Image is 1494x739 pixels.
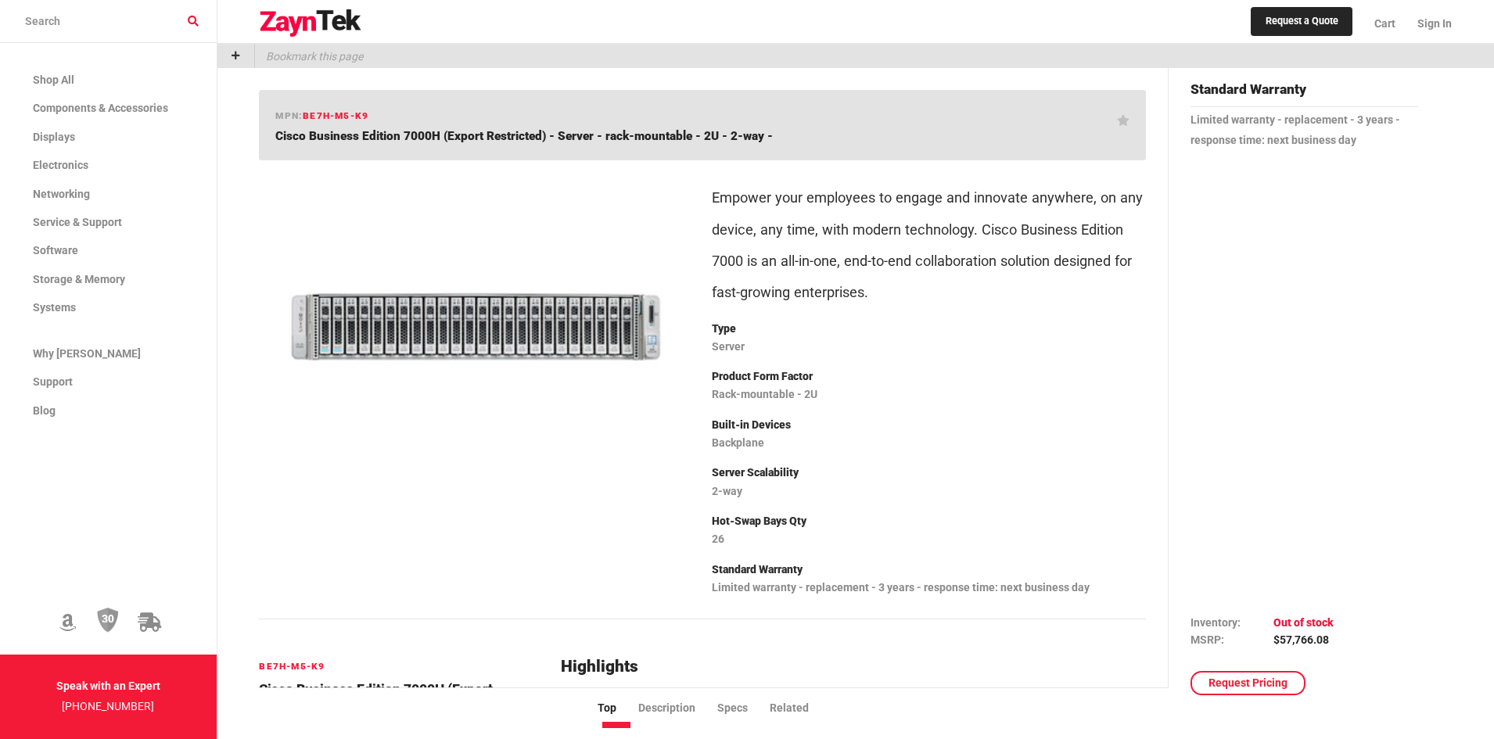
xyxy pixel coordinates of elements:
h6: mpn: [275,109,368,124]
li: Description [638,700,717,717]
a: Cart [1363,4,1406,43]
span: Software [33,244,78,256]
strong: Speak with an Expert [56,680,160,692]
li: Specs [717,700,770,717]
span: Electronics [33,159,88,171]
img: logo [259,9,362,38]
span: Out of stock [1273,615,1334,628]
p: Limited warranty - replacement - 3 years - response time: next business day [1191,110,1420,151]
p: Server [712,337,1146,357]
h6: BE7H-M5-K9 [259,659,542,674]
p: Product Form Factor [712,367,1146,387]
h4: Standard Warranty [1191,79,1420,107]
span: Service & Support [33,216,122,228]
span: Systems [33,301,76,314]
p: 2-way [712,482,1146,502]
span: Cisco Business Edition 7000H (Export Restricted) - Server - rack-mountable - 2U - 2-way - [275,129,773,143]
p: Limited warranty - replacement - 3 years - response time: next business day [712,578,1146,598]
a: Request a Quote [1251,7,1353,37]
p: Built-in Devices [712,415,1146,436]
td: $57,766.08 [1273,631,1334,648]
li: Related [770,700,831,717]
span: Components & Accessories [33,102,168,114]
td: MSRP [1191,631,1273,648]
a: Request Pricing [1191,670,1305,695]
p: Bookmark this page [255,44,363,68]
span: Cart [1374,17,1395,30]
p: Server Scalability [712,463,1146,483]
p: Empower your employees to engage and innovate anywhere, on any device, any time, with modern tech... [712,182,1146,307]
h2: Highlights [561,658,1146,676]
p: Backplane [712,433,1146,454]
li: Top [598,700,638,717]
p: Type [712,319,1146,339]
p: Rack-mountable - 2U [712,385,1146,405]
span: Storage & Memory [33,273,125,285]
span: Why [PERSON_NAME] [33,347,141,360]
img: 30 Day Return Policy [97,607,119,633]
p: 26 [712,529,1146,550]
span: Shop All [33,74,74,86]
span: Networking [33,188,90,200]
a: [PHONE_NUMBER] [62,700,154,712]
a: Sign In [1406,4,1452,43]
p: Standard Warranty [712,560,1146,580]
p: Hot-Swap Bays Qty [712,511,1146,532]
span: Displays [33,131,75,143]
td: Inventory [1191,613,1273,630]
span: BE7H-M5-K9 [303,110,368,121]
img: BE7H-M5-K9 -- Cisco Business Edition 7000H (Export Restricted) - Server - rack-mountable - 2U - 2... [271,173,681,480]
span: Support [33,375,73,388]
span: Blog [33,404,56,417]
